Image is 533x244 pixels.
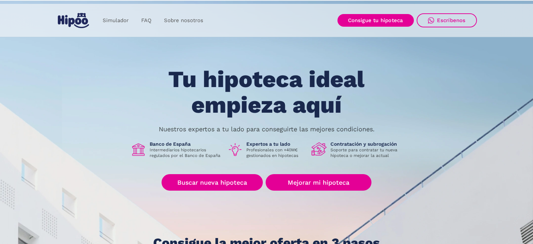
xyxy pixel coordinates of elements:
[437,17,466,24] div: Escríbenos
[417,13,477,27] a: Escríbenos
[162,174,263,191] a: Buscar nueva hipoteca
[266,174,371,191] a: Mejorar mi hipoteca
[337,14,414,27] a: Consigue tu hipoteca
[135,14,158,27] a: FAQ
[246,141,306,147] h1: Expertos a tu lado
[150,147,222,158] p: Intermediarios hipotecarios regulados por el Banco de España
[150,141,222,147] h1: Banco de España
[159,126,375,132] p: Nuestros expertos a tu lado para conseguirte las mejores condiciones.
[330,147,403,158] p: Soporte para contratar tu nueva hipoteca o mejorar la actual
[330,141,403,147] h1: Contratación y subrogación
[56,10,91,31] a: home
[134,67,399,118] h1: Tu hipoteca ideal empieza aquí
[246,147,306,158] p: Profesionales con +40M€ gestionados en hipotecas
[96,14,135,27] a: Simulador
[158,14,210,27] a: Sobre nosotros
